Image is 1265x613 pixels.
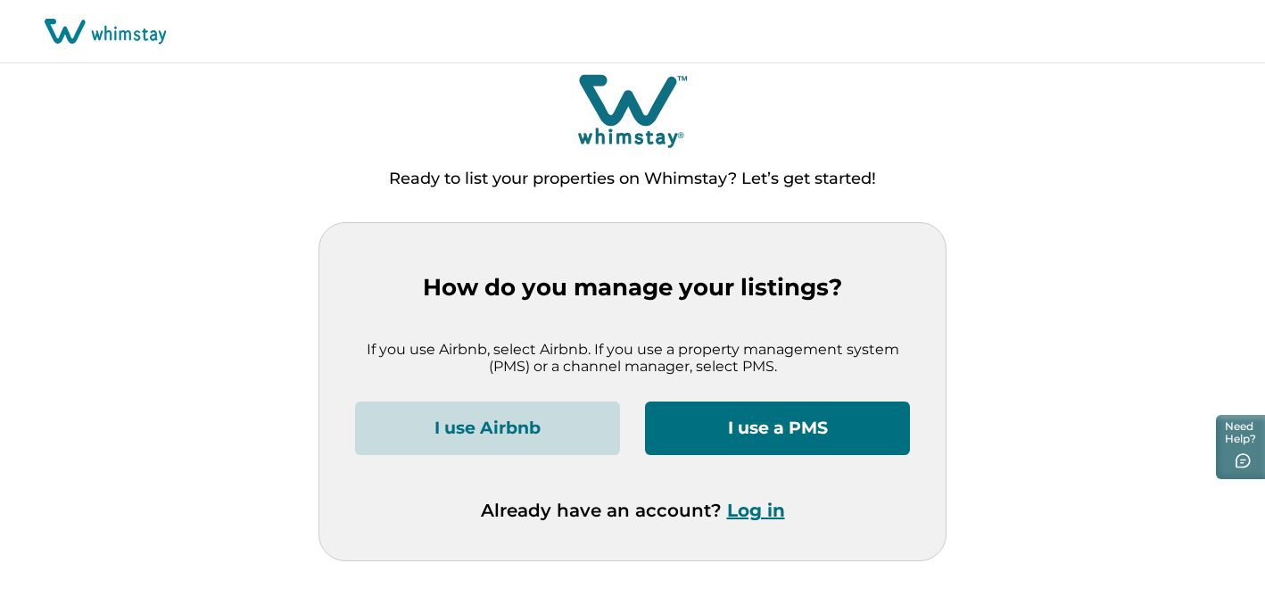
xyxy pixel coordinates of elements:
[355,341,910,376] p: If you use Airbnb, select Airbnb. If you use a property management system (PMS) or a channel mana...
[481,500,785,521] p: Already have an account?
[727,500,785,521] button: Log in
[389,170,876,188] p: Ready to list your properties on Whimstay? Let’s get started!
[355,402,620,455] button: I use Airbnb
[645,402,910,455] button: I use a PMS
[355,274,910,302] p: How do you manage your listings?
